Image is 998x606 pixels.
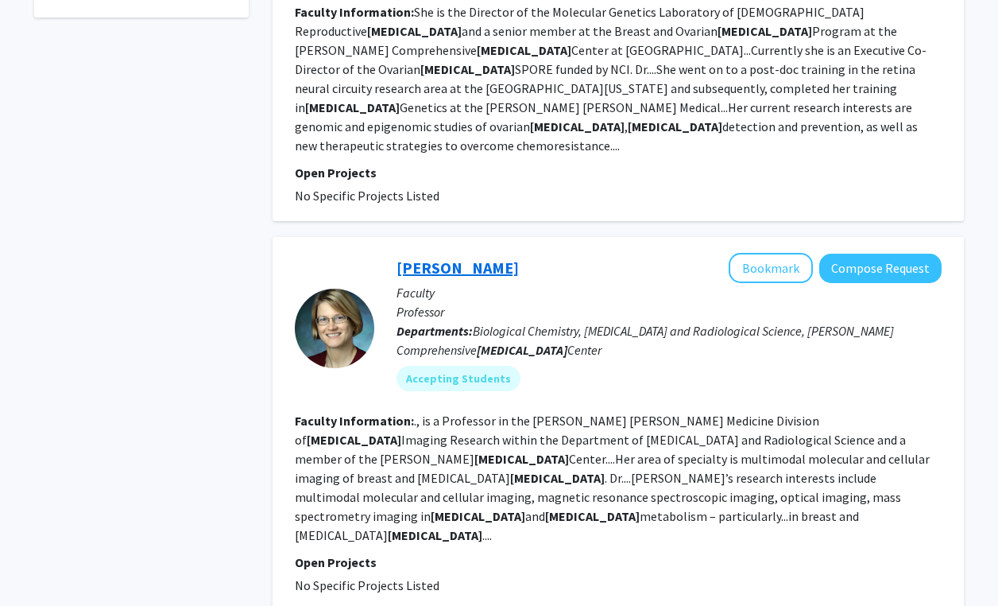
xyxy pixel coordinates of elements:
[295,553,942,572] p: Open Projects
[477,342,567,358] b: [MEDICAL_DATA]
[718,23,812,39] b: [MEDICAL_DATA]
[367,23,462,39] b: [MEDICAL_DATA]
[295,4,926,153] fg-read-more: She is the Director of the Molecular Genetics Laboratory of [DEMOGRAPHIC_DATA] Reproductive and a...
[295,577,439,593] span: No Specific Projects Listed
[729,253,813,283] button: Add Kristine Glunde to Bookmarks
[295,163,942,182] p: Open Projects
[545,508,640,524] b: [MEDICAL_DATA]
[295,4,414,20] b: Faculty Information:
[12,534,68,594] iframe: Chat
[388,527,482,543] b: [MEDICAL_DATA]
[295,188,439,204] span: No Specific Projects Listed
[420,61,515,77] b: [MEDICAL_DATA]
[307,432,401,448] b: [MEDICAL_DATA]
[628,118,722,134] b: [MEDICAL_DATA]
[396,323,473,339] b: Departments:
[819,254,942,283] button: Compose Request to Kristine Glunde
[477,42,571,58] b: [MEDICAL_DATA]
[396,366,520,391] mat-chip: Accepting Students
[510,470,605,486] b: [MEDICAL_DATA]
[396,258,519,278] a: [PERSON_NAME]
[431,508,525,524] b: [MEDICAL_DATA]
[530,118,625,134] b: [MEDICAL_DATA]
[295,413,414,429] b: Faculty Information:
[474,451,569,467] b: [MEDICAL_DATA]
[396,302,942,321] p: Professor
[295,413,930,543] fg-read-more: ., is a Professor in the [PERSON_NAME] [PERSON_NAME] Medicine Division of Imaging Research within...
[396,283,942,302] p: Faculty
[305,99,400,115] b: [MEDICAL_DATA]
[396,323,894,358] span: Biological Chemistry, [MEDICAL_DATA] and Radiological Science, [PERSON_NAME] Comprehensive Center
